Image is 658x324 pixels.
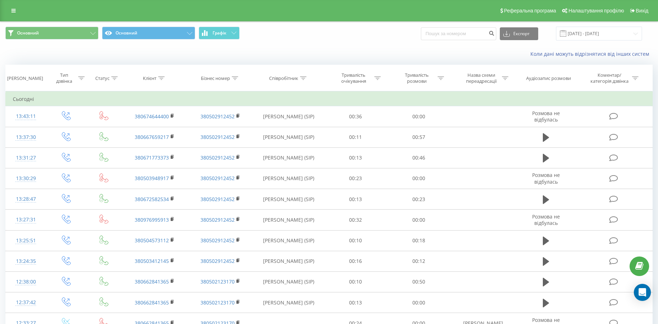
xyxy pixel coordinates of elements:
[421,27,496,40] input: Пошук за номером
[253,251,324,271] td: [PERSON_NAME] (SIP)
[200,154,235,161] a: 380502912452
[324,189,387,210] td: 00:13
[253,127,324,147] td: [PERSON_NAME] (SIP)
[201,75,230,81] div: Бізнес номер
[253,210,324,230] td: [PERSON_NAME] (SIP)
[636,8,648,13] span: Вихід
[13,254,39,268] div: 13:24:35
[253,147,324,168] td: [PERSON_NAME] (SIP)
[253,106,324,127] td: [PERSON_NAME] (SIP)
[532,172,560,185] span: Розмова не відбулась
[13,192,39,206] div: 13:28:47
[387,210,450,230] td: 00:00
[135,175,169,182] a: 380503948917
[530,50,653,57] a: Коли дані можуть відрізнятися вiд інших систем
[387,251,450,271] td: 00:12
[17,30,39,36] span: Основний
[213,31,226,36] span: Графік
[253,292,324,313] td: [PERSON_NAME] (SIP)
[324,230,387,251] td: 00:10
[568,8,624,13] span: Налаштування профілю
[135,154,169,161] a: 380671773373
[589,72,630,84] div: Коментар/категорія дзвінка
[387,292,450,313] td: 00:00
[13,130,39,144] div: 13:37:30
[135,216,169,223] a: 380976995913
[462,72,500,84] div: Назва схеми переадресації
[95,75,109,81] div: Статус
[13,172,39,185] div: 13:30:29
[143,75,156,81] div: Клієнт
[324,271,387,292] td: 00:10
[532,110,560,123] span: Розмова не відбулась
[253,189,324,210] td: [PERSON_NAME] (SIP)
[200,258,235,264] a: 380502912452
[324,251,387,271] td: 00:16
[387,168,450,189] td: 00:00
[324,292,387,313] td: 00:13
[324,106,387,127] td: 00:36
[13,109,39,123] div: 13:43:11
[13,151,39,165] div: 13:31:27
[200,278,235,285] a: 380502123170
[13,275,39,289] div: 12:38:00
[253,168,324,189] td: [PERSON_NAME] (SIP)
[200,175,235,182] a: 380502912452
[135,237,169,244] a: 380504573112
[102,27,195,39] button: Основний
[324,147,387,168] td: 00:13
[387,147,450,168] td: 00:46
[398,72,436,84] div: Тривалість розмови
[253,271,324,292] td: [PERSON_NAME] (SIP)
[200,113,235,120] a: 380502912452
[6,92,653,106] td: Сьогодні
[324,168,387,189] td: 00:23
[387,189,450,210] td: 00:23
[335,72,373,84] div: Тривалість очікування
[13,234,39,248] div: 13:25:51
[135,134,169,140] a: 380667659217
[634,284,651,301] div: Open Intercom Messenger
[199,27,240,39] button: Графік
[200,134,235,140] a: 380502912452
[269,75,298,81] div: Співробітник
[500,27,538,40] button: Експорт
[324,127,387,147] td: 00:11
[200,196,235,202] a: 380502912452
[387,271,450,292] td: 00:50
[200,237,235,244] a: 380502912452
[135,299,169,306] a: 380662841365
[13,296,39,309] div: 12:37:42
[324,210,387,230] td: 00:32
[13,213,39,227] div: 13:27:31
[7,75,43,81] div: [PERSON_NAME]
[200,216,235,223] a: 380502912452
[52,72,76,84] div: Тип дзвінка
[135,113,169,120] a: 380674644400
[387,127,450,147] td: 00:57
[135,258,169,264] a: 380503412145
[135,196,169,202] a: 380672582534
[532,213,560,226] span: Розмова не відбулась
[504,8,556,13] span: Реферальна програма
[135,278,169,285] a: 380662841365
[387,230,450,251] td: 00:18
[200,299,235,306] a: 380502123170
[5,27,98,39] button: Основний
[526,75,571,81] div: Аудіозапис розмови
[253,230,324,251] td: [PERSON_NAME] (SIP)
[387,106,450,127] td: 00:00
